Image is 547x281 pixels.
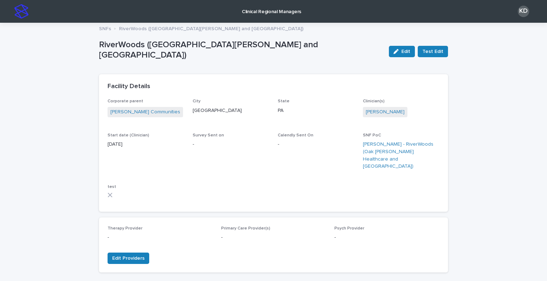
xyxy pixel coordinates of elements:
span: Therapy Provider [108,226,142,231]
p: - [193,141,269,148]
img: stacker-logo-s-only.png [14,4,28,18]
span: Psych Provider [334,226,364,231]
span: Test Edit [422,48,443,55]
span: Calendly Sent On [278,133,313,137]
span: Edit [401,49,410,54]
p: - [221,234,326,241]
span: SNF PoC [363,133,381,137]
span: Primary Care Provider(s) [221,226,270,231]
h2: Facility Details [108,83,150,91]
p: - [108,234,213,241]
p: - [278,141,354,148]
a: [PERSON_NAME] Communities [110,108,180,116]
span: Clinician(s) [363,99,385,103]
span: Edit Providers [112,255,145,262]
div: KD [518,6,529,17]
button: Edit Providers [108,253,149,264]
p: - [334,234,439,241]
a: [PERSON_NAME] [366,108,405,116]
span: Start date (Clinician) [108,133,149,137]
span: State [278,99,290,103]
p: [GEOGRAPHIC_DATA] [193,107,269,114]
span: Survey Sent on [193,133,224,137]
p: RiverWoods ([GEOGRAPHIC_DATA][PERSON_NAME] and [GEOGRAPHIC_DATA]) [99,40,383,60]
span: Corporate parent [108,99,143,103]
p: RiverWoods ([GEOGRAPHIC_DATA][PERSON_NAME] and [GEOGRAPHIC_DATA]) [119,24,303,32]
p: PA [278,107,354,114]
span: City [193,99,200,103]
p: [DATE] [108,141,184,148]
span: test [108,185,116,189]
a: [PERSON_NAME] - RiverWoods (Oak [PERSON_NAME] Healthcare and [GEOGRAPHIC_DATA]) [363,141,439,170]
p: SNFs [99,24,111,32]
button: Edit [389,46,415,57]
button: Test Edit [418,46,448,57]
